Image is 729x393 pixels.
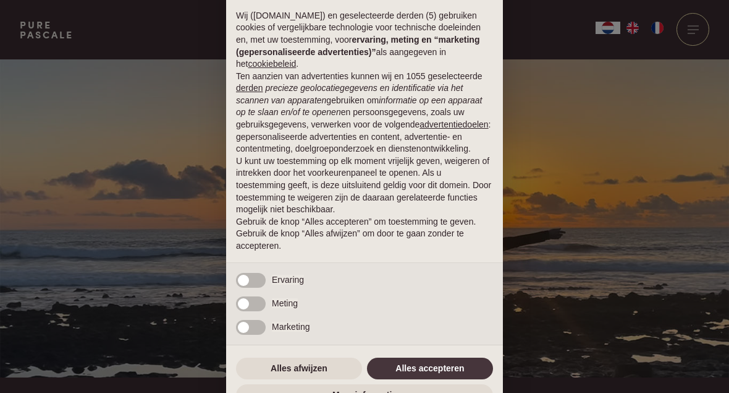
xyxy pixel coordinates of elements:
[419,119,488,131] button: advertentiedoelen
[236,82,263,95] button: derden
[236,95,482,118] em: informatie op een apparaat op te slaan en/of te openen
[367,358,493,380] button: Alles accepteren
[248,59,296,69] a: cookiebeleid
[236,358,362,380] button: Alles afwijzen
[236,83,463,105] em: precieze geolocatiegegevens en identificatie via het scannen van apparaten
[236,71,493,155] p: Ten aanzien van advertenties kunnen wij en 1055 geselecteerde gebruiken om en persoonsgegevens, z...
[272,322,310,332] span: Marketing
[236,216,493,253] p: Gebruik de knop “Alles accepteren” om toestemming te geven. Gebruik de knop “Alles afwijzen” om d...
[272,298,298,308] span: Meting
[236,10,493,71] p: Wij ([DOMAIN_NAME]) en geselecteerde derden (5) gebruiken cookies of vergelijkbare technologie vo...
[272,275,304,285] span: Ervaring
[236,155,493,216] p: U kunt uw toestemming op elk moment vrijelijk geven, weigeren of intrekken door het voorkeurenpan...
[236,35,479,57] strong: ervaring, meting en “marketing (gepersonaliseerde advertenties)”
